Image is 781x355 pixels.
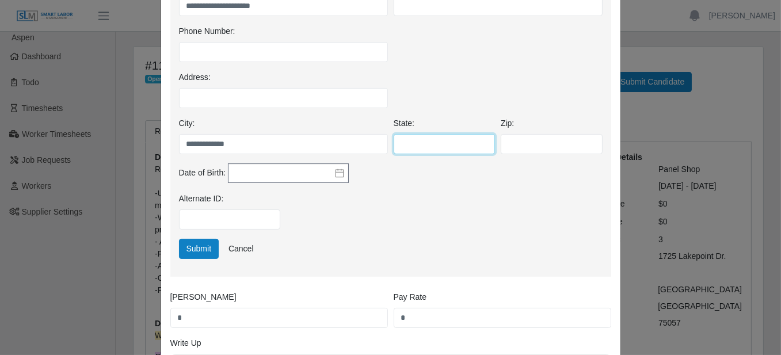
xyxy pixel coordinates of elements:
label: Alternate ID: [179,193,224,205]
label: Pay Rate [394,291,427,303]
label: [PERSON_NAME] [170,291,237,303]
label: Phone Number: [179,25,235,37]
label: Write Up [170,337,201,349]
label: Date of Birth: [179,167,226,179]
label: City: [179,117,195,129]
label: Address: [179,71,211,83]
body: Rich Text Area. Press ALT-0 for help. [9,9,429,22]
button: Submit [179,239,219,259]
a: Cancel [221,239,261,259]
label: Zip: [501,117,514,129]
label: State: [394,117,415,129]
